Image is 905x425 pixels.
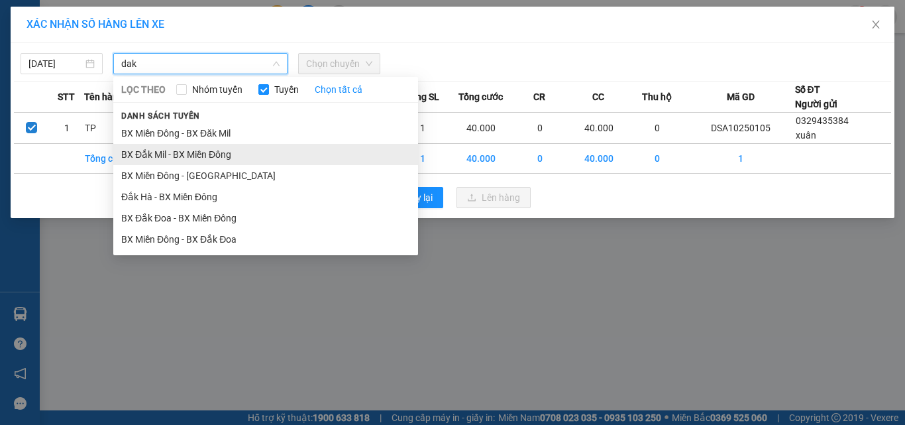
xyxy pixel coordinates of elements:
[458,90,503,104] span: Tổng cước
[113,229,418,250] li: BX Miền Đông - BX Đắk Đoa
[686,144,794,174] td: 1
[511,144,570,174] td: 0
[121,82,166,97] span: LỌC THEO
[306,54,372,74] span: Chọn chuyến
[642,90,672,104] span: Thu hộ
[272,60,280,68] span: down
[405,90,439,104] span: Tổng SL
[592,90,604,104] span: CC
[795,82,837,111] div: Số ĐT Người gửi
[686,113,794,144] td: DSA10250105
[113,123,418,144] li: BX Miền Đông - BX Đăk Mil
[796,130,816,141] span: xuân
[727,90,755,104] span: Mã GD
[533,90,545,104] span: CR
[84,90,123,104] span: Tên hàng
[871,19,881,30] span: close
[269,82,304,97] span: Tuyến
[393,113,452,144] td: 1
[84,144,143,174] td: Tổng cộng
[113,208,418,229] li: BX Đắk Đoa - BX Miền Đông
[511,113,570,144] td: 0
[452,113,511,144] td: 40.000
[113,186,418,208] li: Đắk Hà - BX Miền Đông
[628,144,687,174] td: 0
[452,144,511,174] td: 40.000
[113,165,418,186] li: BX Miền Đông - [GEOGRAPHIC_DATA]
[187,82,248,97] span: Nhóm tuyến
[49,113,84,144] td: 1
[796,115,849,126] span: 0329435384
[569,113,628,144] td: 40.000
[315,82,362,97] a: Chọn tất cả
[113,144,418,165] li: BX Đắk Mil - BX Miền Đông
[28,56,83,71] input: 12/10/2025
[857,7,894,44] button: Close
[569,144,628,174] td: 40.000
[113,110,208,122] span: Danh sách tuyến
[58,90,75,104] span: STT
[628,113,687,144] td: 0
[456,187,531,208] button: uploadLên hàng
[393,144,452,174] td: 1
[84,113,143,144] td: TP
[27,18,164,30] span: XÁC NHẬN SỐ HÀNG LÊN XE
